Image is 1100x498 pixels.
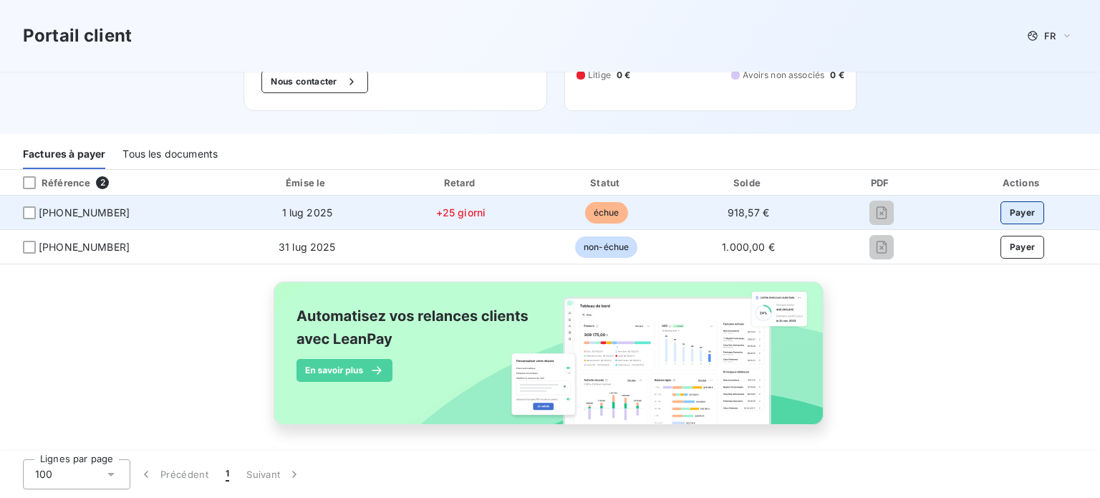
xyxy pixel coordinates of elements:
[279,241,336,253] span: 31 lug 2025
[1000,236,1045,259] button: Payer
[617,69,630,82] span: 0 €
[130,459,217,489] button: Précédent
[1000,201,1045,224] button: Payer
[830,69,844,82] span: 0 €
[1044,30,1056,42] span: FR
[282,206,333,219] span: 1 lug 2025
[947,176,1097,190] div: Actions
[821,176,942,190] div: PDF
[261,273,839,449] img: banner
[390,176,532,190] div: Retard
[23,139,105,169] div: Factures à payer
[743,69,824,82] span: Avoirs non associés
[261,70,367,93] button: Nous contacter
[217,459,238,489] button: 1
[575,236,637,258] span: non-échue
[436,206,486,219] span: +25 giorni
[728,206,769,219] span: 918,57 €
[96,176,109,189] span: 2
[122,139,218,169] div: Tous les documents
[39,240,130,254] span: [PHONE_NUMBER]
[226,467,229,482] span: 1
[588,69,611,82] span: Litige
[23,23,132,49] h3: Portail client
[681,176,816,190] div: Solde
[722,241,775,253] span: 1.000,00 €
[585,202,628,224] span: échue
[230,176,385,190] div: Émise le
[238,459,310,489] button: Suivant
[11,176,90,189] div: Référence
[39,206,130,220] span: [PHONE_NUMBER]
[35,467,52,482] span: 100
[537,176,675,190] div: Statut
